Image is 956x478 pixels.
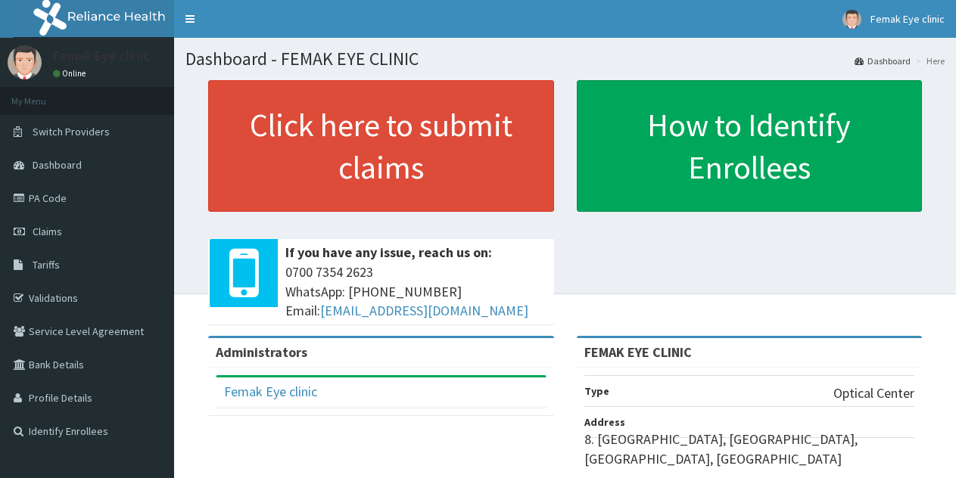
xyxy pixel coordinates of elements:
[842,10,861,29] img: User Image
[584,415,625,429] b: Address
[216,343,307,361] b: Administrators
[285,262,547,321] span: 0700 7354 2623 WhatsApp: [PHONE_NUMBER] Email:
[33,125,110,138] span: Switch Providers
[208,80,554,212] a: Click here to submit claims
[53,68,89,79] a: Online
[855,54,911,67] a: Dashboard
[33,225,62,238] span: Claims
[320,302,528,319] a: [EMAIL_ADDRESS][DOMAIN_NAME]
[8,45,42,79] img: User Image
[224,383,317,400] a: Femak Eye clinic
[33,158,82,172] span: Dashboard
[53,49,150,63] p: Femak Eye clinic
[33,258,60,272] span: Tariffs
[584,430,915,468] p: 8. [GEOGRAPHIC_DATA], [GEOGRAPHIC_DATA], [GEOGRAPHIC_DATA], [GEOGRAPHIC_DATA]
[584,343,692,361] strong: FEMAK EYE CLINIC
[185,49,945,69] h1: Dashboard - FEMAK EYE CLINIC
[584,384,609,398] b: Type
[285,244,492,261] b: If you have any issue, reach us on:
[577,80,923,212] a: How to Identify Enrollees
[912,54,945,67] li: Here
[870,12,945,26] span: Femak Eye clinic
[833,383,914,403] p: Optical Center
